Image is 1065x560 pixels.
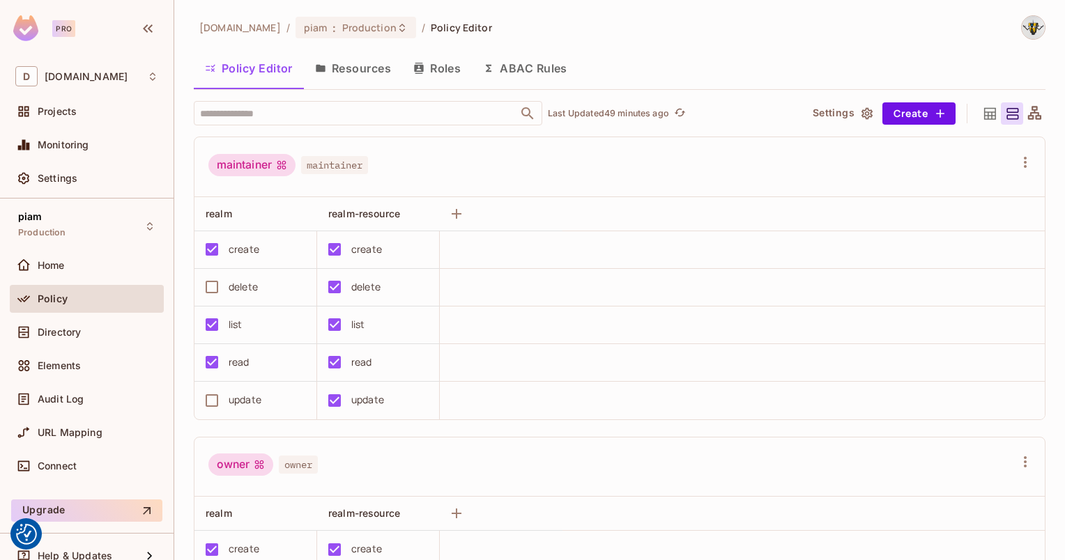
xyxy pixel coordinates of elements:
span: the active workspace [199,21,281,34]
button: Upgrade [11,499,162,522]
span: Policy [38,293,68,304]
li: / [286,21,290,34]
button: Resources [304,51,402,86]
div: update [351,392,384,407]
span: Policy Editor [431,21,492,34]
div: read [351,355,372,370]
div: delete [229,279,258,295]
span: realm-resource [328,507,400,519]
button: Create [882,102,956,125]
span: piam [18,211,43,222]
span: : [332,22,337,33]
button: Settings [807,102,877,125]
div: update [229,392,261,407]
div: list [351,317,365,332]
span: piam [304,21,328,34]
div: create [229,242,259,257]
img: SReyMgAAAABJRU5ErkJggg== [13,15,38,41]
span: Directory [38,327,81,338]
div: Pro [52,20,75,37]
span: Workspace: datev.de [45,71,128,82]
button: refresh [672,105,689,122]
span: Settings [38,173,77,184]
span: realm-resource [328,208,400,219]
button: Consent Preferences [16,524,37,545]
button: Open [518,104,537,123]
span: Click to refresh data [669,105,689,122]
span: D [15,66,38,86]
span: realm [206,507,232,519]
button: ABAC Rules [472,51,579,86]
div: create [229,541,259,557]
div: create [351,541,382,557]
span: Projects [38,106,77,117]
img: Revisit consent button [16,524,37,545]
span: Production [18,227,66,238]
div: read [229,355,250,370]
span: Home [38,260,65,271]
span: URL Mapping [38,427,102,438]
span: realm [206,208,232,219]
span: Audit Log [38,394,84,405]
button: Policy Editor [194,51,304,86]
li: / [422,21,425,34]
div: owner [208,453,273,476]
button: Roles [402,51,472,86]
div: list [229,317,243,332]
span: owner [279,456,318,474]
span: Production [342,21,397,34]
span: Connect [38,460,77,472]
p: Last Updated 49 minutes ago [548,108,669,119]
span: maintainer [301,156,368,174]
span: Monitoring [38,139,89,150]
img: Hartmann, Patrick [1022,16,1045,39]
span: refresh [674,107,686,120]
div: maintainer [208,154,296,176]
div: delete [351,279,381,295]
span: Elements [38,360,81,371]
div: create [351,242,382,257]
